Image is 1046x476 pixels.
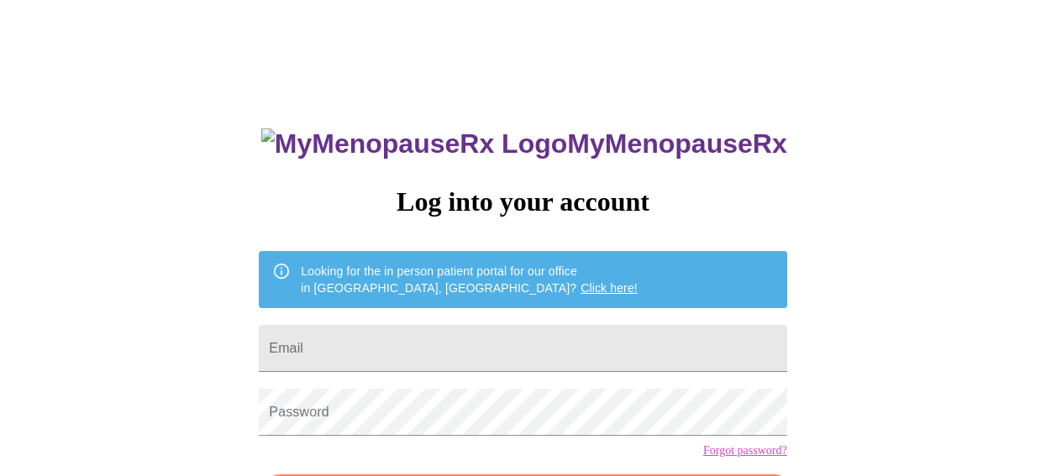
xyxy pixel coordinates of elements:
[703,444,787,458] a: Forgot password?
[581,281,638,295] a: Click here!
[261,128,567,160] img: MyMenopauseRx Logo
[261,128,787,160] h3: MyMenopauseRx
[301,256,638,303] div: Looking for the in person patient portal for our office in [GEOGRAPHIC_DATA], [GEOGRAPHIC_DATA]?
[259,186,786,217] h3: Log into your account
